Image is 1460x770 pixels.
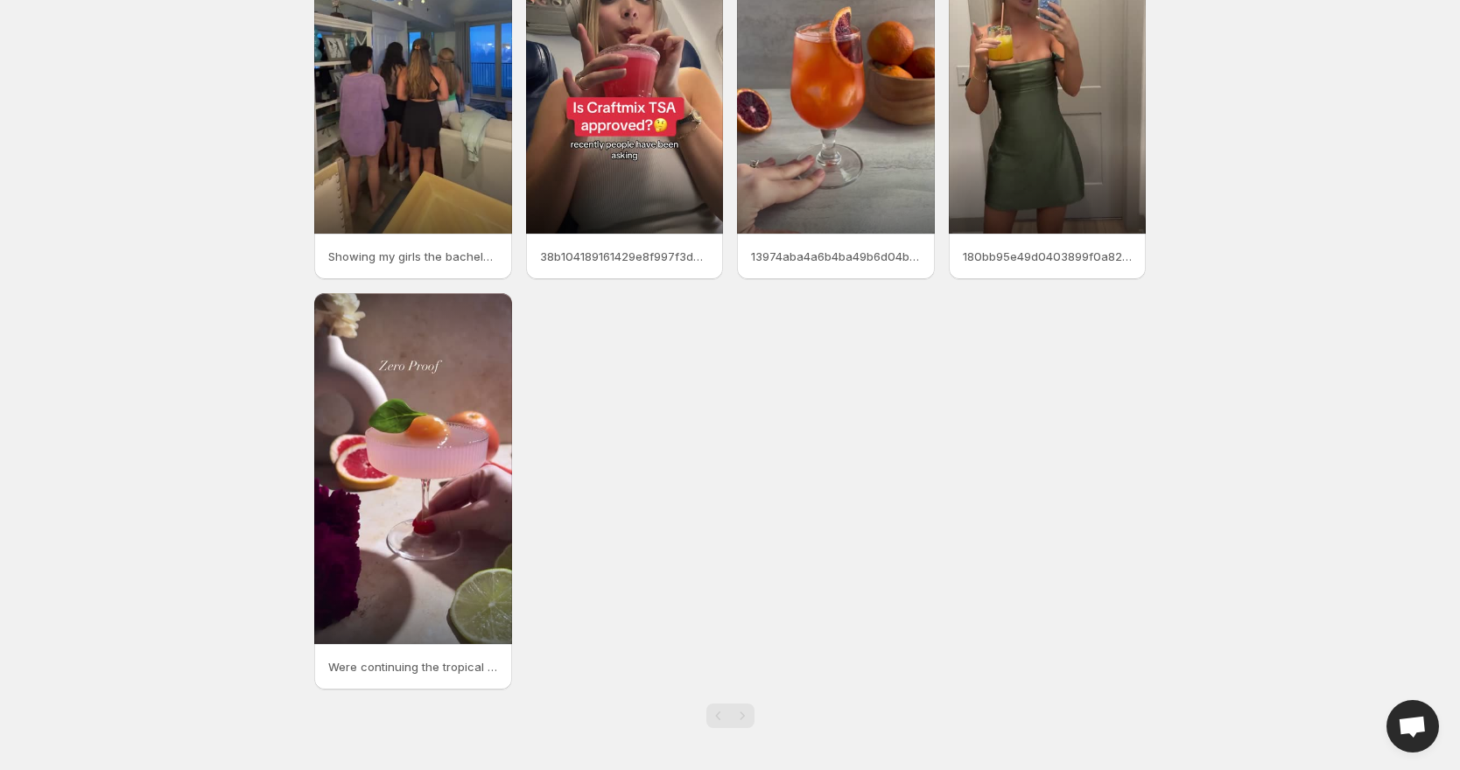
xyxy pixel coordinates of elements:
p: Showing my girls the bachelorette gift bags I put together for them their reactions were ev [328,248,498,265]
p: 13974aba4a6b4ba49b6d04b8243d2725 [751,248,921,265]
p: Were continuing the tropical vibes [DATE] no passport required This zero-proof twist on a [328,658,498,675]
a: Open chat [1386,700,1439,752]
p: 180bb95e49d0403899f0a82928b3ce52 [963,248,1133,265]
nav: Pagination [706,703,755,728]
p: 38b104189161429e8f997f3d98289a2f [540,248,710,265]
